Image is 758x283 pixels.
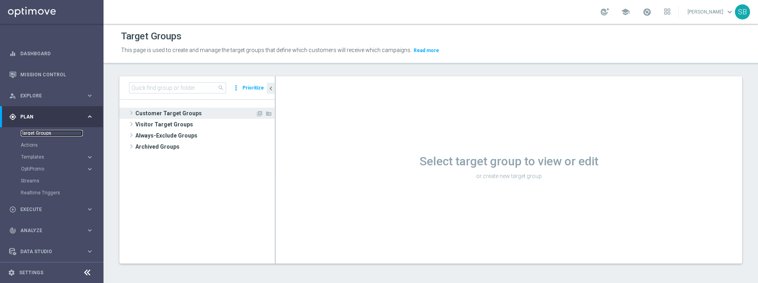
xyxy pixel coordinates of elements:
a: Actions [21,142,83,148]
button: person_search Explore keyboard_arrow_right [9,93,94,99]
i: Add Target group [256,110,263,117]
button: play_circle_outline Execute keyboard_arrow_right [9,206,94,213]
span: Execute [20,207,86,212]
button: Prioritize [241,83,265,93]
div: Streams [21,175,103,187]
input: Quick find group or folder [129,82,226,93]
a: Mission Control [20,64,94,85]
i: more_vert [232,82,240,93]
div: Explore [9,92,86,99]
span: search [218,85,224,91]
span: Always-Exclude Groups [135,130,275,141]
div: SB [735,4,750,19]
button: track_changes Analyze keyboard_arrow_right [9,227,94,234]
span: OptiPromo [21,167,78,171]
div: Analyze [9,227,86,234]
div: Plan [9,113,86,120]
button: Data Studio keyboard_arrow_right [9,248,94,255]
i: play_circle_outline [9,206,16,213]
button: Mission Control [9,72,94,78]
div: Templates [21,155,86,159]
i: gps_fixed [9,113,16,120]
i: keyboard_arrow_right [86,92,94,99]
div: OptiPromo [21,167,86,171]
i: keyboard_arrow_right [86,205,94,213]
i: person_search [9,92,16,99]
div: Data Studio [9,248,86,255]
i: Add Folder [266,110,272,117]
button: Templates keyboard_arrow_right [21,154,94,160]
a: Settings [19,270,43,275]
span: keyboard_arrow_down [725,8,734,16]
button: equalizer Dashboard [9,50,94,57]
button: chevron_left [267,83,275,94]
div: OptiPromo [21,163,103,175]
i: keyboard_arrow_right [86,113,94,120]
i: keyboard_arrow_right [86,227,94,234]
button: Read more [413,46,440,55]
div: Templates [21,151,103,163]
div: Dashboard [9,43,94,64]
div: Realtime Triggers [21,187,103,199]
button: gps_fixed Plan keyboard_arrow_right [9,114,94,120]
a: Streams [21,178,83,184]
h1: Target Groups [121,31,182,42]
i: keyboard_arrow_right [86,165,94,173]
div: Mission Control [9,64,94,85]
a: Realtime Triggers [21,190,83,196]
span: Archived Groups [135,141,275,152]
i: chevron_left [267,85,275,92]
div: Target Groups [21,127,103,139]
p: or create new target group [276,173,742,180]
span: Customer Target Groups [135,108,256,119]
h1: Select target group to view or edit [276,154,742,169]
span: Plan [20,114,86,119]
a: Target Groups [21,130,83,136]
a: [PERSON_NAME]keyboard_arrow_down [687,6,735,18]
span: Explore [20,93,86,98]
span: Visitor Target Groups [135,119,275,130]
i: equalizer [9,50,16,57]
i: settings [8,269,15,276]
i: keyboard_arrow_right [86,153,94,161]
div: Actions [21,139,103,151]
button: OptiPromo keyboard_arrow_right [21,166,94,172]
a: Dashboard [20,43,94,64]
span: Data Studio [20,249,86,254]
span: school [621,8,630,16]
span: This page is used to create and manage the target groups that define which customers will receive... [121,47,412,53]
span: Analyze [20,228,86,233]
i: keyboard_arrow_right [86,248,94,255]
i: track_changes [9,227,16,234]
span: Templates [21,155,78,159]
div: Execute [9,206,86,213]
